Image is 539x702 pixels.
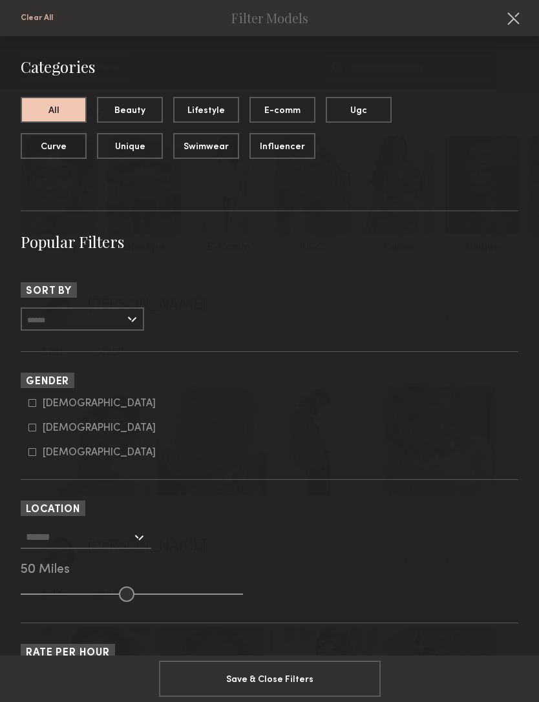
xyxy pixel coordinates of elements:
button: Cancel [503,8,523,28]
h3: Categories [21,57,518,76]
button: Lifestyle [173,97,239,123]
button: Swimwear [173,133,239,159]
span: Rate per Hour [26,648,110,658]
span: Location [26,505,80,515]
h3: Popular Filters [21,232,518,251]
common-close-button: Cancel [503,8,523,31]
button: Clear All [21,14,53,23]
button: Influencer [249,133,315,159]
div: [DEMOGRAPHIC_DATA] [43,449,156,457]
button: All [21,97,87,123]
span: Sort By [26,287,72,296]
button: Ugc [326,97,392,123]
button: Beauty [97,97,163,123]
span: Gender [26,377,69,387]
button: Curve [21,133,87,159]
button: Save & Close Filters [159,661,381,697]
button: E-comm [249,97,315,123]
div: [DEMOGRAPHIC_DATA] [43,400,156,408]
div: 50 Miles [21,564,518,576]
div: [DEMOGRAPHIC_DATA] [43,424,156,432]
button: Unique [97,133,163,159]
h2: Filter Models [231,12,308,25]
